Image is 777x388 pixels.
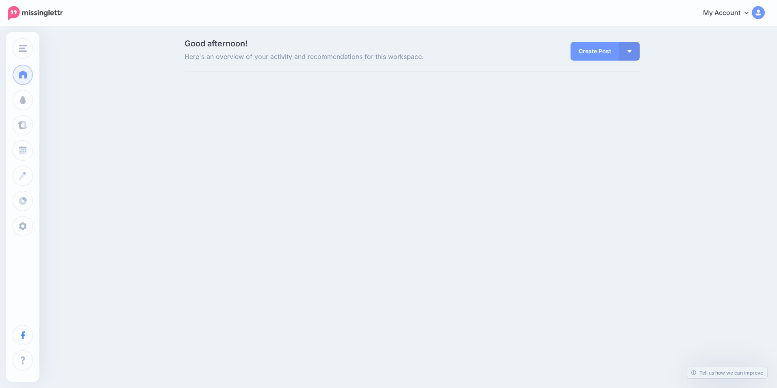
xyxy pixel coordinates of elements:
img: arrow-down-white.png [627,50,632,52]
span: Here's an overview of your activity and recommendations for this workspace. [184,52,484,62]
a: Tell us how we can improve [687,367,767,378]
img: menu.png [19,45,27,52]
a: Create Post [571,42,619,61]
span: Good afternoon! [184,39,247,48]
img: Missinglettr [8,6,63,20]
a: My Account [695,3,765,23]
